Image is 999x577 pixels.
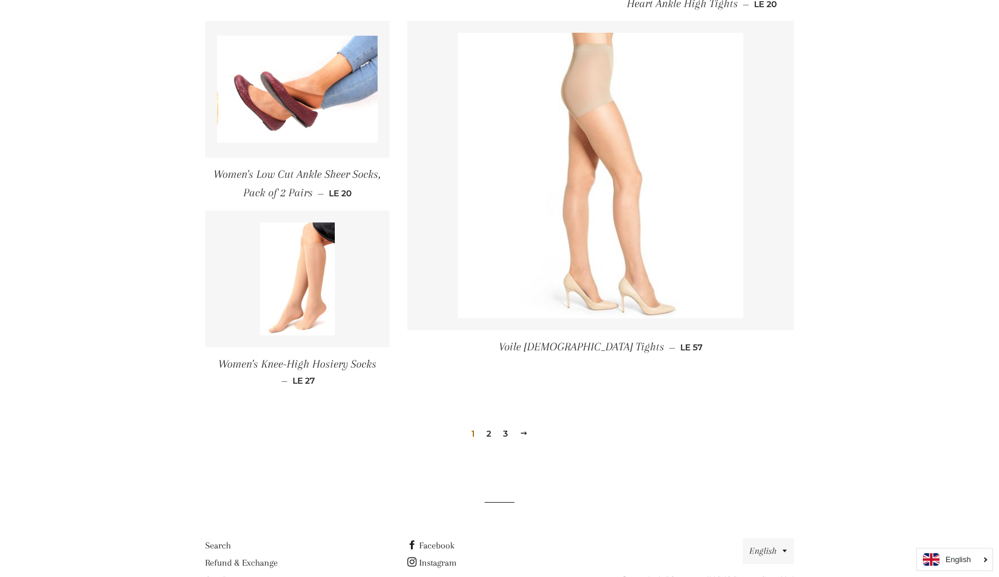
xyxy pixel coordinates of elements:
a: 3 [498,425,513,443]
span: LE 27 [293,375,315,386]
a: Facebook [407,540,454,551]
a: Women's Knee-High Hosiery Socks — LE 27 [205,347,389,396]
a: Voile [DEMOGRAPHIC_DATA] Tights — LE 57 [407,330,794,364]
span: LE 20 [329,188,351,199]
span: — [281,375,288,386]
button: English [743,538,794,564]
a: Refund & Exchange [205,557,278,568]
span: Women's Knee-High Hosiery Socks [218,358,376,371]
span: LE 57 [680,342,703,353]
a: Search [205,540,231,551]
span: — [318,188,324,199]
span: Voile [DEMOGRAPHIC_DATA] Tights [499,340,664,353]
span: 1 [467,425,479,443]
a: 2 [482,425,496,443]
span: Women's Low Cut Ankle Sheer Socks, Pack of 2 Pairs [213,168,381,199]
span: — [669,342,676,353]
a: Instagram [407,557,457,568]
i: English [945,556,971,563]
a: Women's Low Cut Ankle Sheer Socks, Pack of 2 Pairs — LE 20 [205,158,389,211]
a: English [923,553,987,566]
